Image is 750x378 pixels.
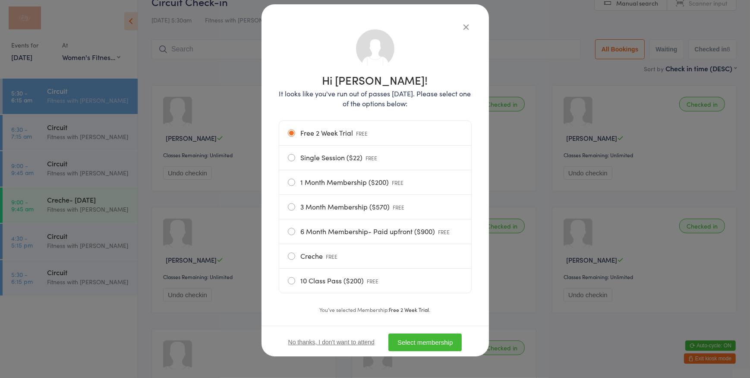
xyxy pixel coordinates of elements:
[279,74,472,86] h1: Hi [PERSON_NAME]!
[438,228,450,235] span: FREE
[393,203,405,211] span: FREE
[356,130,368,137] span: FREE
[389,306,429,313] strong: Free 2 Week Trial
[288,339,375,346] button: No thanks, I don't want to attend
[279,305,472,314] div: You’ve selected Membership: .
[392,179,404,186] span: FREE
[326,253,338,260] span: FREE
[288,219,463,244] label: 6 Month Membership- Paid upfront ($900)
[288,269,463,293] label: 10 Class Pass ($200)
[288,170,463,194] label: 1 Month Membership ($200)
[288,121,463,145] label: Free 2 Week Trial
[288,195,463,219] label: 3 Month Membership ($570)
[355,29,395,69] img: no_photo.png
[367,277,379,285] span: FREE
[366,154,378,162] span: FREE
[288,244,463,268] label: Creche
[388,334,462,351] button: Select membership
[279,89,472,108] p: It looks like you've run out of passes [DATE]. Please select one of the options below:
[288,146,463,170] label: Single Session ($22)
